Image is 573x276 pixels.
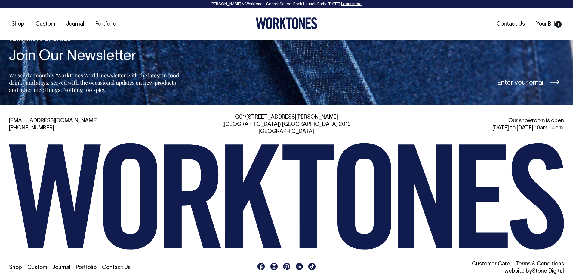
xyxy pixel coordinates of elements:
[52,265,70,270] a: Journal
[27,265,47,270] a: Custom
[472,262,510,267] a: Customer Care
[9,49,182,65] h4: Join Our Newsletter
[555,21,562,28] span: 1
[9,265,22,270] a: Shop
[197,114,376,135] div: G01/[STREET_ADDRESS][PERSON_NAME] ([GEOGRAPHIC_DATA]) [GEOGRAPHIC_DATA] 2010 [GEOGRAPHIC_DATA]
[532,269,564,274] a: Stone Digital
[516,262,564,267] a: Terms & Conditions
[341,2,362,6] a: Learn more
[76,265,97,270] a: Portfolio
[102,265,131,270] a: Contact Us
[64,19,87,29] a: Journal
[494,19,527,29] a: Contact Us
[534,19,564,29] a: Your Bill1
[9,126,54,131] a: [PHONE_NUMBER]
[385,268,564,275] li: website by
[379,71,564,93] input: Enter your email
[93,19,119,29] a: Portfolio
[9,72,182,93] p: We send a monthly ‘Worktones World’ newsletter with the latest in food, drinks and stays, served ...
[33,19,57,29] a: Custom
[9,19,27,29] a: Shop
[6,2,567,6] div: [PERSON_NAME] × Worktones ‘Secret Sauce’ Book Launch Party, [DATE]. .
[9,118,98,123] a: [EMAIL_ADDRESS][DOMAIN_NAME]
[385,117,564,132] div: Our showroom is open [DATE] to [DATE] 10am - 4pm.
